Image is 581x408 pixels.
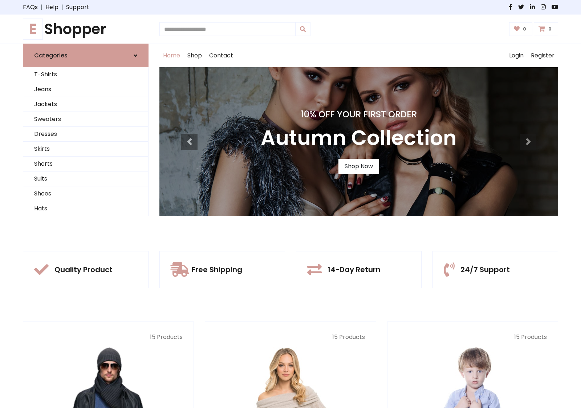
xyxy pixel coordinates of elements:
h5: 14-Day Return [328,265,381,274]
h1: Shopper [23,20,149,38]
a: Sweaters [23,112,148,127]
a: Categories [23,44,149,67]
a: Shop Now [338,159,379,174]
p: 15 Products [216,333,365,342]
a: Suits [23,171,148,186]
a: Skirts [23,142,148,157]
a: 0 [509,22,533,36]
span: E [23,19,43,40]
a: Support [66,3,89,12]
h5: Quality Product [54,265,113,274]
h5: Free Shipping [192,265,242,274]
p: 15 Products [34,333,183,342]
a: Shorts [23,157,148,171]
a: Login [505,44,527,67]
span: 0 [521,26,528,32]
a: T-Shirts [23,67,148,82]
h6: Categories [34,52,68,59]
a: Help [45,3,58,12]
a: Dresses [23,127,148,142]
h4: 10% Off Your First Order [261,109,457,120]
span: | [38,3,45,12]
a: FAQs [23,3,38,12]
a: Shop [184,44,206,67]
h5: 24/7 Support [460,265,510,274]
h3: Autumn Collection [261,126,457,150]
a: EShopper [23,20,149,38]
span: 0 [547,26,553,32]
a: Home [159,44,184,67]
a: Contact [206,44,237,67]
p: 15 Products [398,333,547,342]
a: Shoes [23,186,148,201]
a: 0 [534,22,558,36]
a: Register [527,44,558,67]
a: Jeans [23,82,148,97]
span: | [58,3,66,12]
a: Jackets [23,97,148,112]
a: Hats [23,201,148,216]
